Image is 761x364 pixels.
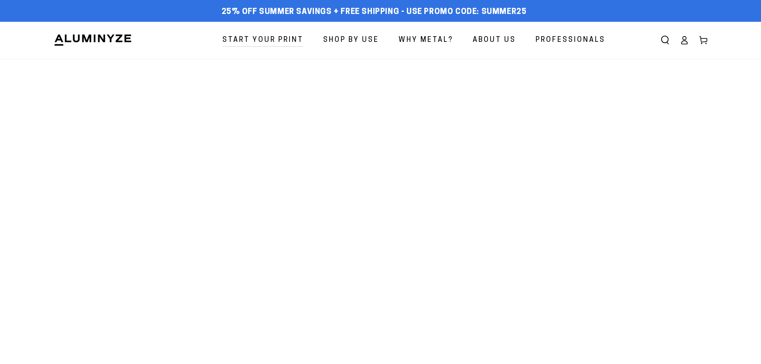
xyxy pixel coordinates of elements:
span: Shop By Use [323,34,379,47]
img: Aluminyze [54,34,132,47]
a: Start Your Print [216,29,310,52]
span: About Us [473,34,516,47]
summary: Search our site [655,31,675,50]
a: About Us [466,29,522,52]
span: Why Metal? [399,34,453,47]
a: Why Metal? [392,29,460,52]
a: Shop By Use [317,29,386,52]
a: Professionals [529,29,612,52]
span: Start Your Print [222,34,304,47]
span: 25% off Summer Savings + Free Shipping - Use Promo Code: SUMMER25 [222,7,527,17]
span: Professionals [536,34,605,47]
